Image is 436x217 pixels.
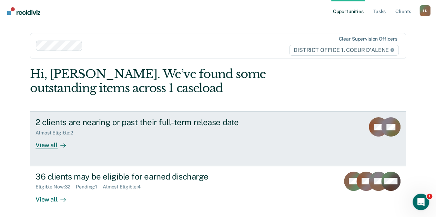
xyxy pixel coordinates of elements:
div: Almost Eligible : 2 [36,130,79,136]
div: Hi, [PERSON_NAME]. We’ve found some outstanding items across 1 caseload [30,67,331,95]
span: DISTRICT OFFICE 1, COEUR D'ALENE [289,45,399,56]
div: Almost Eligible : 4 [103,184,146,190]
iframe: Intercom live chat [413,194,429,210]
a: 2 clients are nearing or past their full-term release dateAlmost Eligible:2View all [30,111,406,166]
div: Clear supervision officers [338,36,397,42]
div: 2 clients are nearing or past their full-term release date [36,117,277,127]
img: Recidiviz [7,7,40,15]
div: View all [36,136,74,149]
div: L D [419,5,430,16]
button: Profile dropdown button [419,5,430,16]
div: 36 clients may be eligible for earned discharge [36,172,277,182]
div: Eligible Now : 32 [36,184,76,190]
div: Pending : 1 [76,184,103,190]
span: 1 [427,194,432,199]
div: View all [36,190,74,203]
